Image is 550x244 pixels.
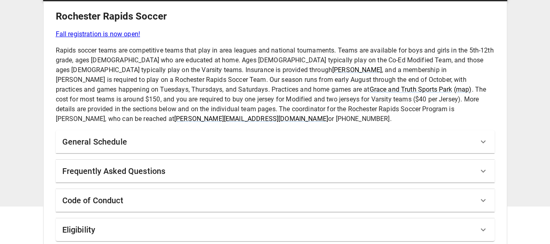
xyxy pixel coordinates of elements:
div: General Schedule [56,130,495,153]
a: Grace and Truth Sports Park [370,86,452,93]
a: (map) [454,86,472,93]
a: [PERSON_NAME][EMAIL_ADDRESS][DOMAIN_NAME] [174,115,328,123]
h6: Code of Conduct [62,194,123,207]
p: Rapids soccer teams are competitive teams that play in area leagues and national tournaments. Tea... [56,46,495,124]
h6: General Schedule [62,135,127,148]
h6: Eligibility [62,223,96,236]
div: Eligibility [56,218,495,241]
div: Code of Conduct [56,189,495,212]
h6: Frequently Asked Questions [62,165,166,178]
div: Frequently Asked Questions [56,160,495,182]
h5: Rochester Rapids Soccer [56,10,495,23]
a: Fall registration is now open! [56,29,495,39]
a: [PERSON_NAME] [332,66,382,74]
